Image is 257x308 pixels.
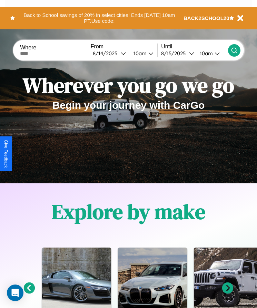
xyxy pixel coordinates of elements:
[52,198,205,226] h1: Explore by make
[130,50,148,57] div: 10am
[161,44,228,50] label: Until
[15,10,184,26] button: Back to School savings of 20% in select cities! Ends [DATE] 10am PT.Use code:
[91,44,158,50] label: From
[91,50,128,57] button: 8/14/2025
[161,50,189,57] div: 8 / 15 / 2025
[93,50,121,57] div: 8 / 14 / 2025
[196,50,215,57] div: 10am
[184,15,229,21] b: BACK2SCHOOL20
[20,45,87,51] label: Where
[7,285,23,301] div: Open Intercom Messenger
[3,140,8,168] div: Give Feedback
[128,50,158,57] button: 10am
[194,50,228,57] button: 10am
